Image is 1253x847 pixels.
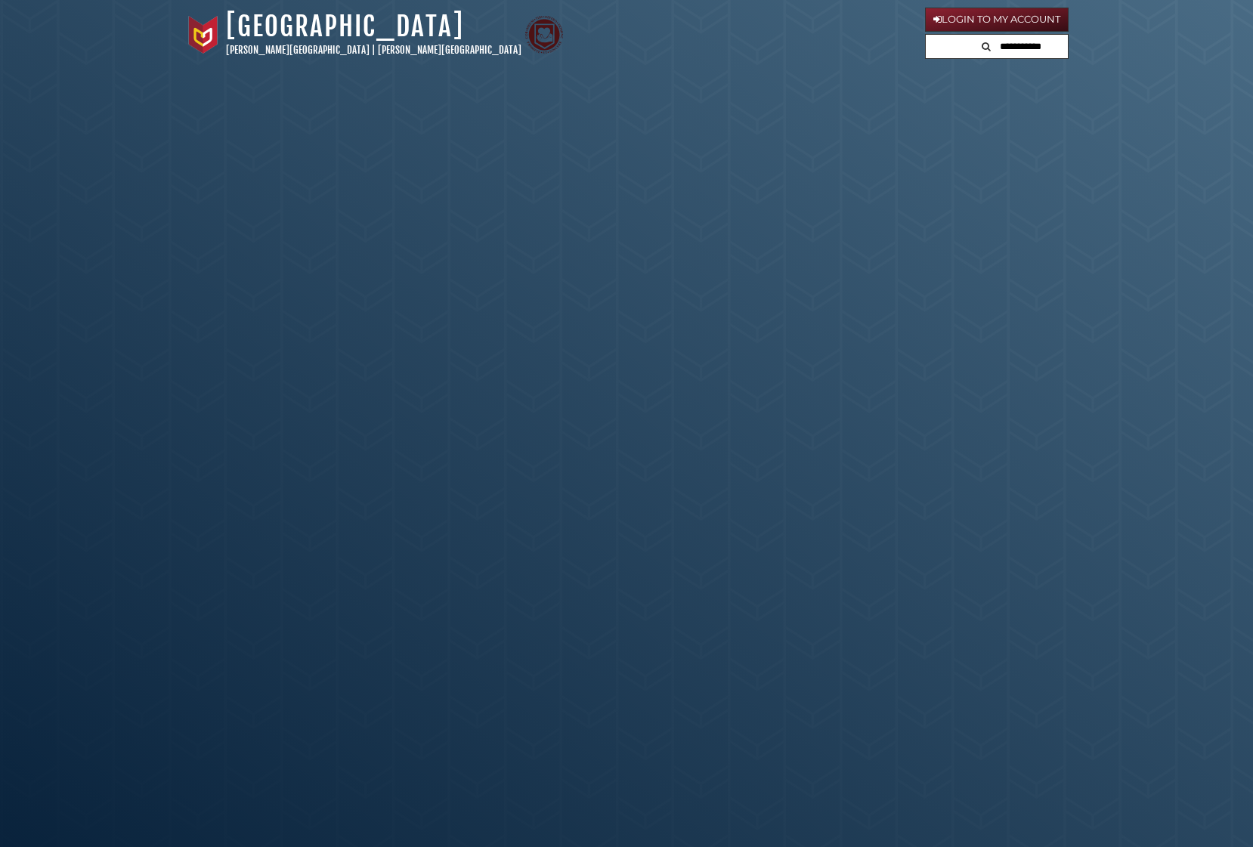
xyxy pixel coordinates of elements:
a: [PERSON_NAME][GEOGRAPHIC_DATA] [226,44,370,56]
img: Calvin Theological Seminary [525,16,563,54]
img: Calvin University [184,16,222,54]
i: Search [982,42,991,51]
a: [PERSON_NAME][GEOGRAPHIC_DATA] [378,44,521,56]
button: Search [977,35,995,55]
span: | [372,44,376,56]
a: Login to My Account [925,8,1069,32]
a: [GEOGRAPHIC_DATA] [226,10,464,43]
